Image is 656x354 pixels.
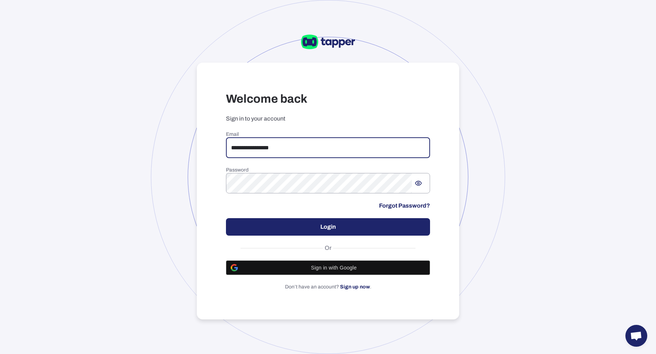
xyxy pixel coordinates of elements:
[323,244,333,252] span: Or
[379,202,430,209] a: Forgot Password?
[226,167,430,173] h6: Password
[226,115,430,122] p: Sign in to your account
[412,177,425,190] button: Show password
[226,92,430,106] h3: Welcome back
[226,284,430,290] p: Don’t have an account? .
[226,260,430,275] button: Sign in with Google
[226,218,430,236] button: Login
[340,284,370,290] a: Sign up now
[625,325,647,347] a: Open chat
[226,131,430,138] h6: Email
[242,265,425,271] span: Sign in with Google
